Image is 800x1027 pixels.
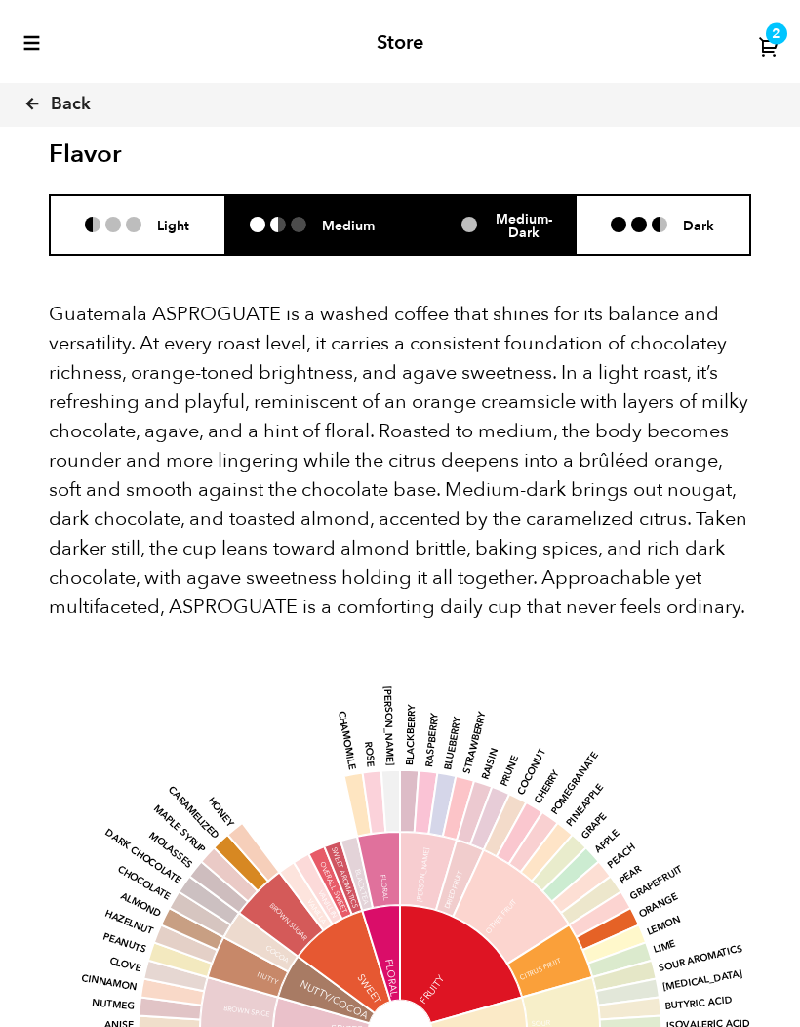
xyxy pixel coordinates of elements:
[493,211,555,241] h6: Medium-Dark
[772,25,780,44] span: 2
[49,301,751,623] p: Guatemala ASPROGUATE is a washed coffee that shines for its balance and versatility. At every roa...
[51,93,91,116] span: Back
[683,218,714,234] h6: Dark
[377,31,423,55] h2: Store
[322,218,375,234] h6: Medium
[49,141,283,171] h2: Flavor
[157,218,189,234] h6: Light
[20,33,42,53] button: toggle-mobile-menu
